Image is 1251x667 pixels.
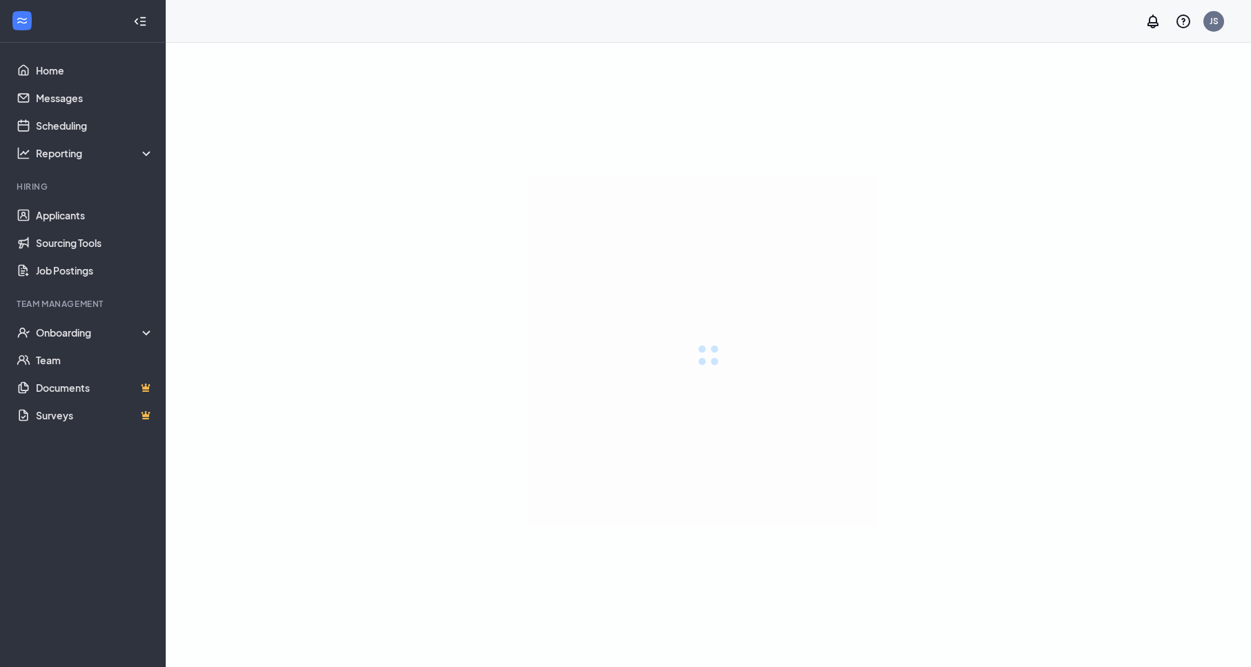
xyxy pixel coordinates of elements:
[36,374,154,401] a: DocumentsCrown
[36,57,154,84] a: Home
[36,201,154,229] a: Applicants
[36,326,155,339] div: Onboarding
[17,326,30,339] svg: UserCheck
[1175,13,1192,30] svg: QuestionInfo
[1145,13,1161,30] svg: Notifications
[36,346,154,374] a: Team
[1210,15,1219,27] div: JS
[133,14,147,28] svg: Collapse
[36,112,154,139] a: Scheduling
[15,14,29,28] svg: WorkstreamLogo
[36,229,154,257] a: Sourcing Tools
[36,146,155,160] div: Reporting
[17,146,30,160] svg: Analysis
[17,181,151,192] div: Hiring
[36,257,154,284] a: Job Postings
[36,401,154,429] a: SurveysCrown
[36,84,154,112] a: Messages
[17,298,151,310] div: Team Management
